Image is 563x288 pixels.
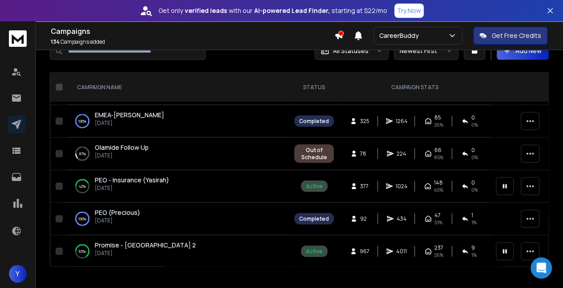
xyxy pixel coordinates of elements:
button: Add New [497,42,549,60]
td: 87%Olamide Follow Up[DATE] [66,137,289,170]
span: 224 [397,150,406,157]
p: Try Now [397,6,421,15]
span: 0 % [471,186,478,193]
td: 65%Promise - [GEOGRAPHIC_DATA] 2[DATE] [66,235,289,267]
span: 26 % [434,251,443,258]
h1: Campaigns [51,26,334,37]
button: Try Now [394,4,424,18]
a: PEO (Precious) [95,208,140,217]
p: All Statuses [333,46,369,55]
p: Campaigns added [51,38,334,45]
span: 1024 [396,182,408,189]
p: CareerBuddy [379,31,422,40]
span: 148 [434,179,443,186]
div: Completed [299,117,329,124]
span: 47 [434,211,441,218]
span: 434 [397,215,407,222]
p: [DATE] [95,152,149,159]
span: 377 [360,182,369,189]
span: 134 [51,38,60,45]
a: Promise - [GEOGRAPHIC_DATA] 2 [95,240,196,249]
p: Get Free Credits [492,31,541,40]
button: Y [9,265,27,283]
span: 51 % [434,218,442,226]
p: Get only with our starting at $22/mo [158,6,387,15]
a: PEO - Insurance (Yasirah) [95,175,169,184]
td: 42%PEO - Insurance (Yasirah)[DATE] [66,170,289,202]
td: 100%EMEA-[PERSON_NAME][DATE] [66,105,289,137]
strong: verified leads [185,6,227,15]
span: 0 [471,114,475,121]
p: 87 % [79,149,86,158]
span: 1 [471,211,473,218]
button: Get Free Credits [473,27,547,45]
span: 0 % [471,153,478,160]
span: 967 [360,247,369,255]
div: Out of Schedule [299,146,329,160]
p: [DATE] [95,249,196,256]
p: 42 % [79,181,86,190]
div: Open Intercom Messenger [531,257,552,279]
span: 78 [360,150,369,157]
div: Active [306,182,323,189]
th: CAMPAIGN STATS [339,73,490,102]
th: CAMPAIGN NAME [66,73,289,102]
span: 1 % [471,251,477,258]
div: Active [306,247,323,255]
p: [DATE] [95,184,169,191]
img: logo [9,30,27,47]
p: 100 % [78,116,86,125]
span: 325 [360,117,369,124]
p: [DATE] [95,119,164,126]
button: Newest First [394,42,458,60]
a: Olamide Follow Up [95,143,149,152]
span: PEO - Insurance (Yasirah) [95,175,169,184]
div: Completed [299,215,329,222]
span: 92 [360,215,369,222]
span: 4011 [396,247,407,255]
span: 0 [471,146,475,153]
span: 1264 [396,117,408,124]
span: 66 [434,146,441,153]
span: 9 [471,244,475,251]
a: EMEA-[PERSON_NAME] [95,110,164,119]
span: 85 [434,114,441,121]
p: 100 % [78,214,86,223]
span: EMEA-[PERSON_NAME] [95,110,164,119]
strong: AI-powered Lead Finder, [254,6,330,15]
span: 237 [434,244,443,251]
p: 65 % [79,247,86,255]
span: 85 % [434,153,443,160]
p: [DATE] [95,217,140,224]
th: STATUS [289,73,339,102]
span: 0 % [471,121,478,128]
span: 0 [471,179,475,186]
td: 100%PEO (Precious)[DATE] [66,202,289,235]
span: 1 % [471,218,477,226]
span: 40 % [434,186,443,193]
span: 26 % [434,121,443,128]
